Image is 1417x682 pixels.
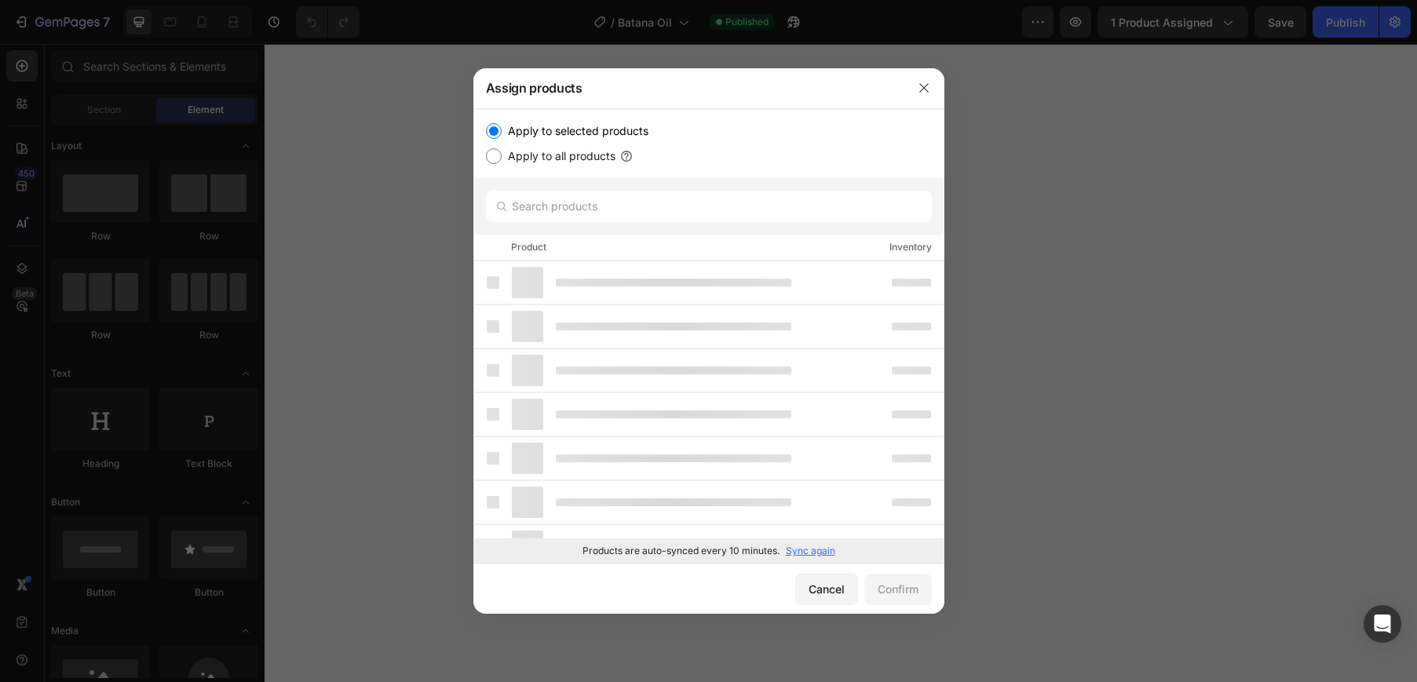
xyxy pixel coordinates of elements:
[502,122,648,140] label: Apply to selected products
[786,544,835,558] p: Sync again
[864,574,932,605] button: Confirm
[878,581,918,597] div: Confirm
[486,191,932,222] input: Search products
[502,147,615,166] label: Apply to all products
[583,544,780,558] p: Products are auto-synced every 10 minutes.
[473,67,904,108] div: Assign products
[795,574,858,605] button: Cancel
[1364,605,1401,643] div: Open Intercom Messenger
[473,109,944,563] div: />
[511,239,546,255] div: Product
[809,581,845,597] div: Cancel
[889,239,932,255] div: Inventory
